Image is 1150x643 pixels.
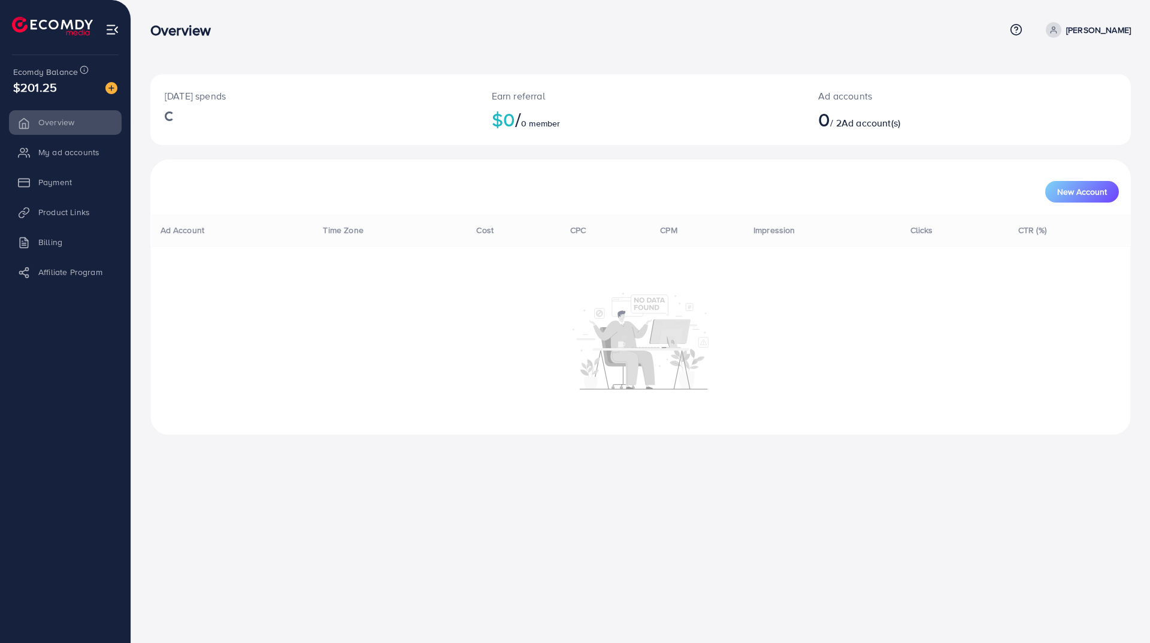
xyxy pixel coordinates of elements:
[1041,22,1131,38] a: [PERSON_NAME]
[165,89,463,103] p: [DATE] spends
[521,117,560,129] span: 0 member
[13,79,57,96] span: $201.25
[842,116,900,129] span: Ad account(s)
[13,66,78,78] span: Ecomdy Balance
[818,108,1034,131] h2: / 2
[150,22,220,39] h3: Overview
[1066,23,1131,37] p: [PERSON_NAME]
[105,82,117,94] img: image
[1057,188,1107,196] span: New Account
[492,108,790,131] h2: $0
[818,105,830,133] span: 0
[12,17,93,35] img: logo
[515,105,521,133] span: /
[105,23,119,37] img: menu
[492,89,790,103] p: Earn referral
[1045,181,1119,203] button: New Account
[818,89,1034,103] p: Ad accounts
